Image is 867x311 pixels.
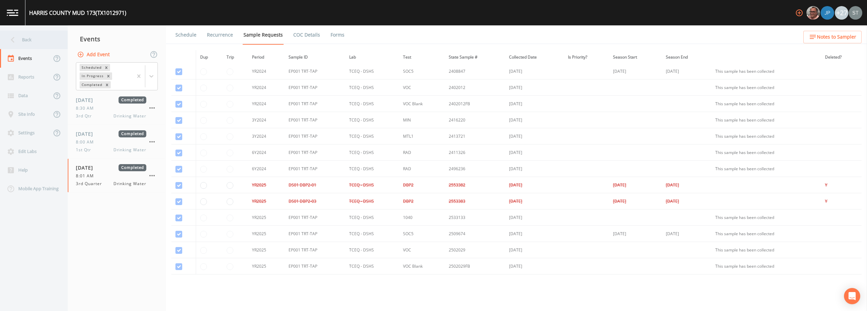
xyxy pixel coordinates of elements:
[711,242,821,258] td: This sample has been collected
[505,112,564,128] td: [DATE]
[248,226,284,242] td: YR2025
[505,177,564,193] td: [DATE]
[505,145,564,161] td: [DATE]
[68,159,166,193] a: [DATE]Completed8:01 AM3rd QuarterDrinking Water
[817,33,856,41] span: Notes to Sampler
[76,48,112,61] button: Add Event
[80,64,103,71] div: Scheduled
[445,80,505,96] td: 2402012
[835,6,848,20] div: +27
[119,96,146,104] span: Completed
[248,50,284,65] th: Period
[844,288,860,304] div: Open Intercom Messenger
[399,96,444,112] td: VOC Blank
[821,193,862,209] td: Y
[80,81,103,88] div: Completed
[345,226,399,242] td: TCEQ - DSHS
[399,112,444,128] td: MIN
[119,130,146,137] span: Completed
[248,112,284,128] td: 3Y2024
[76,173,98,179] span: 8:01 AM
[113,147,146,153] span: Drinking Water
[345,258,399,274] td: TCEQ - DSHS
[80,72,105,80] div: In Progress
[505,193,564,209] td: [DATE]
[399,177,444,193] td: DBP2
[196,50,223,65] th: Dup
[821,177,862,193] td: Y
[711,209,821,226] td: This sample has been collected
[103,81,111,88] div: Remove Completed
[399,128,444,145] td: MTL1
[445,209,505,226] td: 2533133
[119,164,146,171] span: Completed
[505,50,564,65] th: Collected Date
[105,72,112,80] div: Remove In Progress
[399,161,444,177] td: RAD
[711,80,821,96] td: This sample has been collected
[711,63,821,80] td: This sample has been collected
[345,112,399,128] td: TCEQ - DSHS
[284,226,345,242] td: EP001 TRT-TAP
[345,161,399,177] td: TCEQ - DSHS
[284,145,345,161] td: EP001 TRT-TAP
[399,226,444,242] td: SOC5
[399,80,444,96] td: VOC
[330,25,345,44] a: Forms
[445,96,505,112] td: 2402012FB
[113,113,146,119] span: Drinking Water
[505,128,564,145] td: [DATE]
[103,64,110,71] div: Remove Scheduled
[445,258,505,274] td: 2502029FB
[445,177,505,193] td: 2553382
[113,181,146,187] span: Drinking Water
[76,96,98,104] span: [DATE]
[248,63,284,80] td: YR2024
[445,63,505,80] td: 2408847
[248,96,284,112] td: YR2024
[76,113,96,119] span: 3rd Qtr
[399,193,444,209] td: DBP2
[248,80,284,96] td: YR2024
[445,50,505,65] th: State Sample #
[345,145,399,161] td: TCEQ - DSHS
[662,177,711,193] td: [DATE]
[284,258,345,274] td: EP001 TRT-TAP
[445,112,505,128] td: 2416220
[445,226,505,242] td: 2509674
[248,128,284,145] td: 3Y2024
[821,50,862,65] th: Deleted?
[711,145,821,161] td: This sample has been collected
[345,209,399,226] td: TCEQ - DSHS
[345,80,399,96] td: TCEQ - DSHS
[68,30,166,47] div: Events
[76,181,106,187] span: 3rd Quarter
[284,80,345,96] td: EP001 TRT-TAP
[609,50,662,65] th: Season Start
[29,9,126,17] div: HARRIS COUNTY MUD 173 (TX1012971)
[284,50,345,65] th: Sample ID
[505,96,564,112] td: [DATE]
[662,63,711,80] td: [DATE]
[445,193,505,209] td: 2553383
[345,50,399,65] th: Lab
[711,96,821,112] td: This sample has been collected
[711,226,821,242] td: This sample has been collected
[711,112,821,128] td: This sample has been collected
[445,161,505,177] td: 2496236
[445,145,505,161] td: 2411326
[399,242,444,258] td: VOC
[806,6,820,20] div: Mike Franklin
[292,25,321,44] a: COC Details
[248,193,284,209] td: YR2025
[345,63,399,80] td: TCEQ - DSHS
[564,50,609,65] th: Is Priority?
[345,242,399,258] td: TCEQ - DSHS
[849,6,862,20] img: cb9926319991c592eb2b4c75d39c237f
[76,130,98,137] span: [DATE]
[345,193,399,209] td: TCEQ - DSHS
[248,209,284,226] td: YR2025
[284,63,345,80] td: EP001 TRT-TAP
[248,258,284,274] td: YR2025
[445,128,505,145] td: 2413721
